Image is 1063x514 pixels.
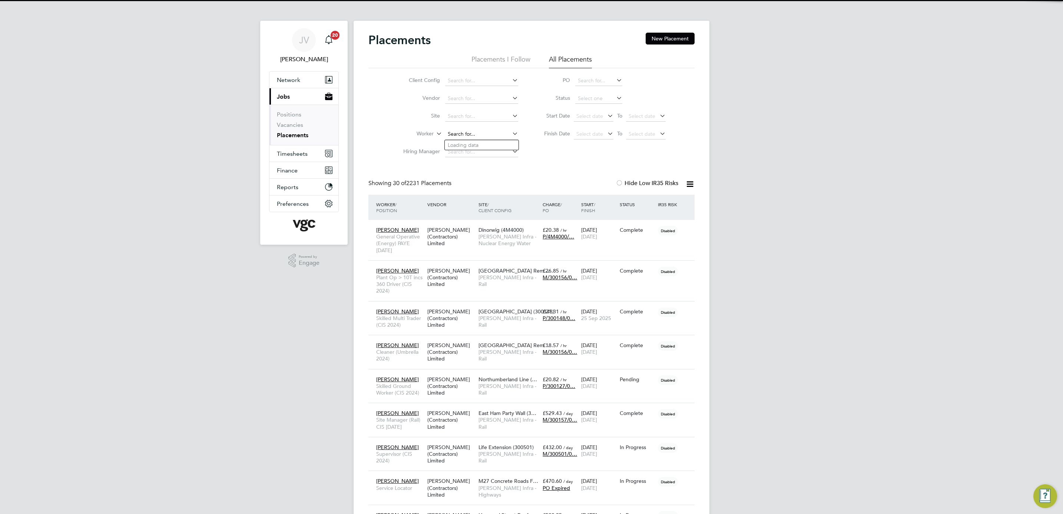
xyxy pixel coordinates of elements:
[376,342,419,349] span: [PERSON_NAME]
[277,132,308,139] a: Placements
[445,147,518,157] input: Search for...
[478,227,524,233] span: Dinorwig (4M4000)
[563,478,573,484] span: / day
[543,274,577,281] span: M/300156/0…
[658,307,678,317] span: Disabled
[576,113,603,119] span: Select date
[374,474,695,480] a: [PERSON_NAME]Service Locator[PERSON_NAME] (Contractors) LimitedM27 Concrete Roads F…[PERSON_NAME]...
[543,410,562,416] span: £529.43
[543,451,577,457] span: M/300501/0…
[478,410,536,416] span: East Ham Party Wall (3…
[560,268,567,274] span: / hr
[277,167,298,174] span: Finance
[581,201,595,213] span: / Finish
[269,145,338,162] button: Timesheets
[425,198,477,211] div: Vendor
[376,227,419,233] span: [PERSON_NAME]
[543,478,562,484] span: £470.60
[374,440,695,446] a: [PERSON_NAME]Supervisor (CIS 2024)[PERSON_NAME] (Contractors) LimitedLife Extension (300501)[PERS...
[391,130,434,138] label: Worker
[537,130,570,137] label: Finish Date
[331,31,340,40] span: 20
[425,440,477,468] div: [PERSON_NAME] (Contractors) Limited
[376,267,419,274] span: [PERSON_NAME]
[579,440,618,461] div: [DATE]
[560,343,567,348] span: / hr
[471,55,530,68] li: Placements I Follow
[368,179,453,187] div: Showing
[537,77,570,83] label: PO
[288,254,320,268] a: Powered byEngage
[579,474,618,495] div: [DATE]
[277,200,309,207] span: Preferences
[269,220,339,231] a: Go to home page
[620,308,655,315] div: Complete
[397,148,440,155] label: Hiring Manager
[376,416,424,430] span: Site Manager (Rail) CIS [DATE]
[299,35,309,45] span: JV
[478,376,537,383] span: Northumberland Line (…
[620,478,655,484] div: In Progress
[656,198,682,211] div: IR35 Risk
[277,93,290,100] span: Jobs
[543,308,559,315] span: £21.31
[445,129,518,139] input: Search for...
[374,338,695,344] a: [PERSON_NAME]Cleaner (Umbrella 2024)[PERSON_NAME] (Contractors) Limited[GEOGRAPHIC_DATA] Rem…[PER...
[478,349,539,362] span: [PERSON_NAME] Infra - Rail
[445,76,518,86] input: Search for...
[478,485,539,498] span: [PERSON_NAME] Infra - Highways
[658,226,678,235] span: Disabled
[543,227,559,233] span: £20.38
[478,383,539,396] span: [PERSON_NAME] Infra - Rail
[277,111,301,118] a: Positions
[478,308,554,315] span: [GEOGRAPHIC_DATA] (300148)
[477,198,541,217] div: Site
[478,478,538,484] span: M27 Concrete Roads F…
[581,383,597,389] span: [DATE]
[581,274,597,281] span: [DATE]
[658,443,678,453] span: Disabled
[543,444,562,451] span: £432.00
[376,201,397,213] span: / Position
[620,342,655,349] div: Complete
[537,95,570,101] label: Status
[376,383,424,396] span: Skilled Ground Worker (CIS 2024)
[269,105,338,145] div: Jobs
[575,76,622,86] input: Search for...
[269,162,338,178] button: Finance
[376,233,424,254] span: General Operative (Energy) PAYE [DATE]
[658,267,678,276] span: Disabled
[615,111,625,121] span: To
[445,93,518,104] input: Search for...
[374,223,695,229] a: [PERSON_NAME]General Operative (Energy) PAYE [DATE][PERSON_NAME] (Contractors) LimitedDinorwig (4...
[579,304,618,325] div: [DATE]
[376,451,424,464] span: Supervisor (CIS 2024)
[537,112,570,119] label: Start Date
[579,223,618,244] div: [DATE]
[629,131,655,137] span: Select date
[425,338,477,366] div: [PERSON_NAME] (Contractors) Limited
[658,341,678,351] span: Disabled
[478,451,539,464] span: [PERSON_NAME] Infra - Rail
[376,274,424,294] span: Plant Op > 10T incs 360 Driver (CIS 2024)
[579,406,618,427] div: [DATE]
[581,485,597,491] span: [DATE]
[615,129,625,138] span: To
[581,416,597,423] span: [DATE]
[425,372,477,400] div: [PERSON_NAME] (Contractors) Limited
[425,264,477,291] div: [PERSON_NAME] (Contractors) Limited
[299,260,319,266] span: Engage
[563,445,573,450] span: / day
[620,410,655,416] div: Complete
[618,198,656,211] div: Status
[269,195,338,212] button: Preferences
[269,72,338,88] button: Network
[478,315,539,328] span: [PERSON_NAME] Infra - Rail
[658,477,678,487] span: Disabled
[397,77,440,83] label: Client Config
[478,267,549,274] span: [GEOGRAPHIC_DATA] Rem…
[581,451,597,457] span: [DATE]
[376,349,424,362] span: Cleaner (Umbrella 2024)
[543,233,574,240] span: P/4M4000/…
[620,376,655,383] div: Pending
